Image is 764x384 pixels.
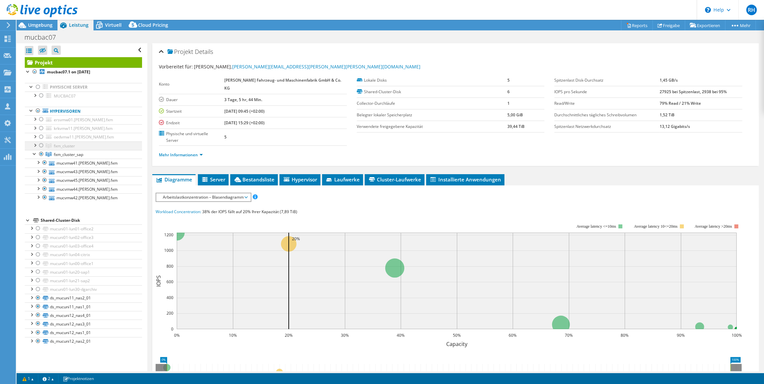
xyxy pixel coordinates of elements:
a: fxm_cluster_sap [25,150,142,159]
a: Physische Server [25,83,142,92]
span: Umgebung [28,22,53,28]
text: 400 [166,295,173,300]
label: Belegter lokaler Speicherplatz [357,112,507,118]
text: 50% [453,332,461,338]
a: Projektnotizen [58,374,98,383]
a: Mehr [725,20,756,30]
a: mucuni01-lun02-office3 [25,233,142,242]
a: Reports [621,20,653,30]
span: Hypervisor [283,176,317,183]
span: Cluster-Laufwerke [368,176,421,183]
text: 10% [229,332,237,338]
a: Projekt [25,57,142,68]
b: 79% Read / 21% Write [660,100,701,106]
a: mucuni01-lun21-sap2 [25,276,142,285]
a: mucvmw44.[PERSON_NAME].fxm [25,185,142,193]
span: Installierte Anwendungen [429,176,501,183]
text: 70% [565,332,573,338]
a: ds_mucuni11_nas1_01 [25,302,142,311]
div: Shared-Cluster-Disk [41,216,142,224]
a: ds_mucuni12_nas4_01 [25,311,142,320]
a: mucbac07.1 on [DATE] [25,68,142,76]
a: Mehr Informationen [159,152,203,158]
text: Capacity [446,340,468,348]
a: Hypervisoren [25,107,142,115]
a: mucuni01-lun30-dgarchiv [25,285,142,294]
a: 1 [18,374,38,383]
a: mucuni01-lun00-office1 [25,259,142,268]
text: 0% [174,332,180,338]
label: Endzeit [159,120,224,126]
label: Spitzenlast Disk-Durchsatz [554,77,660,84]
tspan: Average latency 10<=20ms [634,224,677,229]
text: 20% [285,332,293,338]
label: Shared-Cluster-Disk [357,89,507,95]
span: krkvmw11.[PERSON_NAME].fxm [54,126,113,131]
b: 1,52 TiB [660,112,674,118]
text: 20% [292,236,300,242]
span: Arbeitslastkonzentration – Blasendiagramm [160,193,247,201]
text: 800 [166,263,173,269]
a: mucvmw42.[PERSON_NAME].fxm [25,193,142,202]
a: ds_mucuni12_nas3_01 [25,320,142,328]
b: 1,45 GB/s [660,77,678,83]
text: 1200 [164,232,173,238]
span: ersvmw01.[PERSON_NAME].fxm [54,117,113,123]
span: oedvmw11.[PERSON_NAME].fxm [54,134,114,140]
text: 100% [732,332,742,338]
span: Virtuell [105,22,122,28]
label: Spitzenlast Netzwerkdurchsatz [554,123,660,130]
span: RH [746,5,757,15]
span: MUCBAC07 [54,93,76,99]
h1: mucbac07 [21,34,66,41]
span: Server [201,176,225,183]
text: 40% [397,332,405,338]
a: [PERSON_NAME][EMAIL_ADDRESS][PERSON_NAME][PERSON_NAME][DOMAIN_NAME] [232,63,420,70]
text: 80% [621,332,629,338]
a: krkvmw11.[PERSON_NAME].fxm [25,124,142,133]
a: oedvmw11.[PERSON_NAME].fxm [25,133,142,141]
b: 39,44 TiB [507,124,524,129]
a: mucvmw45.[PERSON_NAME].fxm [25,176,142,185]
span: Workload Concentration: [156,209,201,214]
a: mucuni01-lun01-office2 [25,224,142,233]
label: Konto [159,81,224,88]
label: Startzeit [159,108,224,115]
label: IOPS pro Sekunde [554,89,660,95]
label: Vorbereitet für: [159,63,193,70]
b: 3 Tage, 5 hr, 44 Min. [224,97,262,102]
span: Bestandsliste [234,176,274,183]
text: Average latency >20ms [695,224,732,229]
text: 1000 [164,248,173,253]
span: [PERSON_NAME], [194,63,420,70]
label: Read/Write [554,100,660,107]
span: fxm_cluster [54,143,75,149]
b: [DATE] 15:29 (+02:00) [224,120,265,126]
a: mucvmw43.[PERSON_NAME].fxm [25,168,142,176]
a: 2 [38,374,58,383]
span: Diagramme [156,176,192,183]
b: 5,00 GiB [507,112,523,118]
a: MUCBAC07 [25,92,142,100]
a: ds_mucuni11_nas2_01 [25,294,142,302]
a: ds_mucuni12_nas2_01 [25,337,142,346]
a: mucuni01-lun03-office4 [25,242,142,250]
b: 13,12 Gigabits/s [660,124,690,129]
a: ds_mucuni12_nas1_01 [25,328,142,337]
b: 6 [507,89,509,95]
label: Verwendete freigegebene Kapazität [357,123,507,130]
b: 27925 bei Spitzenlast, 2938 bei 95% [660,89,727,95]
b: [DATE] 09:45 (+02:00) [224,108,265,114]
span: 38% der IOPS fällt auf 20% Ihrer Kapazität (7,89 TiB) [202,209,297,214]
span: Details [195,48,213,56]
svg: \n [705,7,711,13]
a: mucvmw41.[PERSON_NAME].fxm [25,159,142,167]
text: IOPS [155,275,162,287]
b: 1 [507,100,509,106]
label: Dauer [159,96,224,103]
span: Cloud Pricing [138,22,168,28]
span: Leistung [69,22,89,28]
a: mucuni01-lun20-sap1 [25,268,142,276]
text: 30% [341,332,349,338]
text: 60% [509,332,517,338]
